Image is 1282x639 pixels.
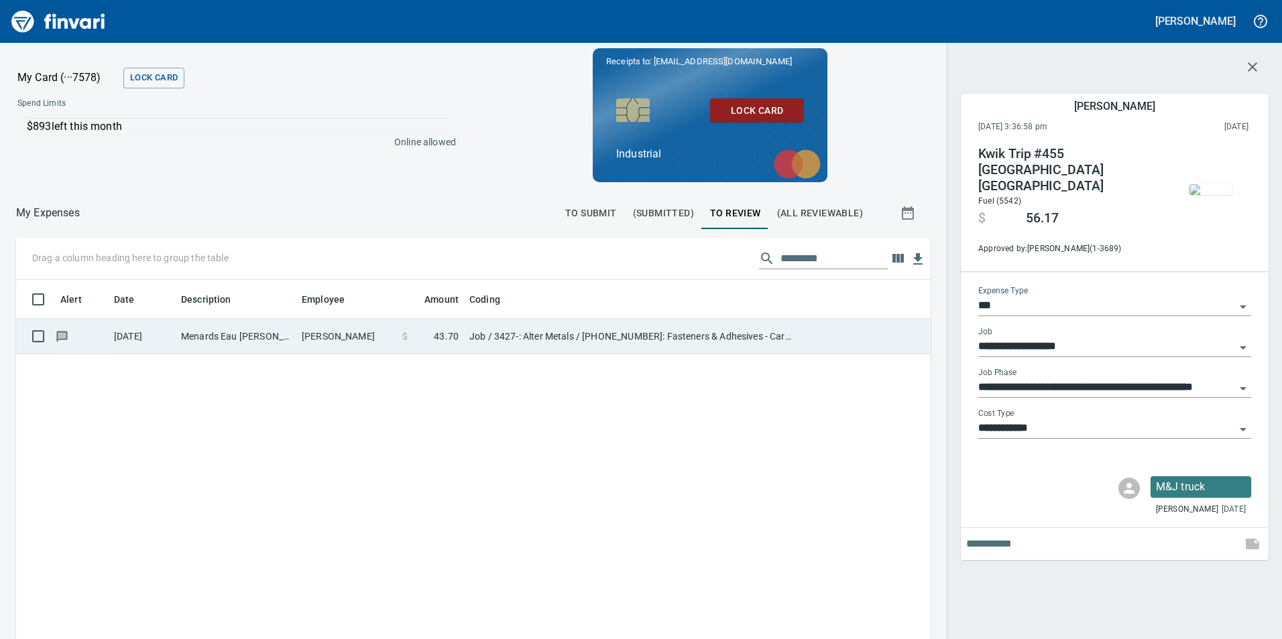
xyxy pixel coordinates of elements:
[32,251,229,265] p: Drag a column heading here to group the table
[978,410,1014,418] label: Cost Type
[633,205,694,222] span: (Submitted)
[978,328,992,336] label: Job
[302,291,345,307] span: Employee
[565,205,617,222] span: To Submit
[114,291,135,307] span: Date
[17,70,118,86] p: My Card (···7578)
[978,121,1136,134] span: [DATE] 3:36:58 pm
[296,319,397,354] td: [PERSON_NAME]
[1026,210,1059,226] span: 56.17
[1236,51,1269,83] button: Close transaction
[978,369,1016,377] label: Job Phase
[109,319,176,354] td: [DATE]
[130,70,178,86] span: Lock Card
[1074,99,1155,113] h5: [PERSON_NAME]
[7,135,456,149] p: Online allowed
[721,102,793,119] span: Lock Card
[464,319,799,354] td: Job / 3427-: Alter Metals / [PHONE_NUMBER]: Fasteners & Adhesives - Carpentry / 2: Material
[978,210,986,226] span: $
[888,248,908,269] button: Choose columns to display
[710,205,761,222] span: To Review
[60,291,82,307] span: Alert
[16,205,80,221] nav: breadcrumb
[181,291,231,307] span: Description
[1156,479,1246,495] p: M&J truck
[1236,528,1269,560] span: This records your note into the expense. If you would like to send a message to an employee inste...
[652,55,793,68] span: [EMAIL_ADDRESS][DOMAIN_NAME]
[1222,503,1246,516] span: [DATE]
[434,330,459,343] span: 43.70
[1234,297,1252,316] button: Open
[710,98,804,123] button: Lock Card
[402,330,408,343] span: $
[176,319,296,354] td: Menards Eau [PERSON_NAME] [PERSON_NAME] Eau [PERSON_NAME]
[27,119,447,135] p: $893 left this month
[302,291,362,307] span: Employee
[1189,184,1232,195] img: receipts%2Fmarketjohnson%2F2025-08-26%2F23JU6LQ4Tzcl4R9RI92F0bOSlQB2__GQxUZWKWT7dZ8ib2A5xS_thumb.jpg
[616,146,804,162] p: Industrial
[978,146,1161,194] h4: Kwik Trip #455 [GEOGRAPHIC_DATA] [GEOGRAPHIC_DATA]
[606,55,814,68] p: Receipts to:
[114,291,152,307] span: Date
[8,5,109,38] img: Finvari
[1152,11,1239,31] button: [PERSON_NAME]
[1155,14,1236,28] h5: [PERSON_NAME]
[181,291,249,307] span: Description
[55,332,69,340] span: Has messages
[469,291,500,307] span: Coding
[777,205,863,222] span: (All Reviewable)
[123,68,184,88] button: Lock Card
[17,97,259,111] span: Spend Limits
[1156,503,1218,516] span: [PERSON_NAME]
[424,291,459,307] span: Amount
[978,242,1161,256] span: Approved by: [PERSON_NAME] ( 1-3689 )
[60,291,99,307] span: Alert
[1234,379,1252,398] button: Open
[888,197,931,229] button: Show transactions within a particular date range
[908,249,928,269] button: Download Table
[767,143,827,186] img: mastercard.svg
[978,287,1028,295] label: Expense Type
[1234,420,1252,439] button: Open
[1234,338,1252,357] button: Open
[407,291,459,307] span: Amount
[978,196,1021,206] span: Fuel (5542)
[469,291,518,307] span: Coding
[1136,121,1248,134] span: This charge was settled by the merchant and appears on the 2025/08/31 statement.
[16,205,80,221] p: My Expenses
